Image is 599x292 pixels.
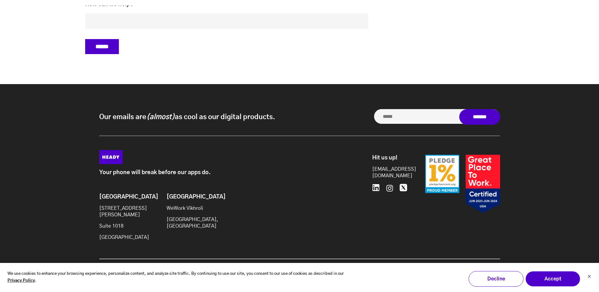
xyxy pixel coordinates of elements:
[99,262,300,269] p: © 2025, Heady LLC.
[587,274,591,280] button: Dismiss cookie banner
[99,234,150,241] p: [GEOGRAPHIC_DATA]
[99,205,150,218] p: [STREET_ADDRESS][PERSON_NAME]
[99,223,150,229] p: Suite 1018
[146,113,175,120] i: (almost)
[167,205,217,212] p: WeWork Vikhroli
[372,166,410,179] a: [EMAIL_ADDRESS][DOMAIN_NAME]
[7,270,352,285] p: We use cookies to enhance your browsing experience, personalize content, and analyze site traffic...
[7,277,35,284] a: Privacy Policy
[372,155,410,162] h6: Hit us up!
[469,271,524,287] button: Decline
[99,150,123,164] img: Heady_Logo_Web-01 (1)
[425,155,500,213] img: Badges-24
[99,169,344,176] p: Your phone will break before our apps do.
[525,271,580,287] button: Accept
[167,216,217,229] p: [GEOGRAPHIC_DATA], [GEOGRAPHIC_DATA]
[167,194,217,201] h6: [GEOGRAPHIC_DATA]
[99,112,275,122] p: Our emails are as cool as our digital products.
[99,194,150,201] h6: [GEOGRAPHIC_DATA]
